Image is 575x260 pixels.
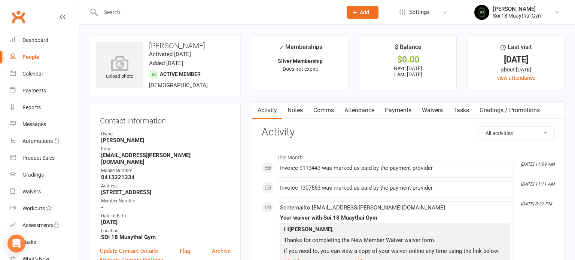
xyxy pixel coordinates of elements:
[101,198,231,205] div: Member Number
[521,181,554,187] i: [DATE] 11:11 AM
[149,60,183,67] time: Added [DATE]
[10,234,79,251] a: Tasks
[22,205,45,211] div: Workouts
[10,116,79,133] a: Messages
[96,56,143,80] div: upload photo
[10,82,79,99] a: Payments
[7,235,25,253] div: Open Intercom Messenger
[289,226,332,233] strong: [PERSON_NAME]
[101,234,231,241] strong: SOI 18 Muaythai Gym
[339,102,380,119] a: Attendance
[22,88,46,94] div: Payments
[474,102,545,119] a: Gradings / Promotions
[10,133,79,150] a: Automations
[380,102,417,119] a: Payments
[10,166,79,183] a: Gradings
[475,65,557,74] div: about [DATE]
[501,42,532,56] div: Last visit
[474,5,489,20] img: thumb_image1716960047.png
[10,200,79,217] a: Workouts
[280,185,510,191] div: Invoice 1307563 was marked as paid by the payment provider
[283,66,318,72] span: Does not expire
[98,7,337,18] input: Search...
[278,58,323,64] strong: Silver Membership
[280,204,445,211] span: Sent email to [EMAIL_ADDRESS][PERSON_NAME][DOMAIN_NAME]
[180,247,190,256] a: Flag
[101,219,231,226] strong: [DATE]
[10,183,79,200] a: Waivers
[10,217,79,234] a: Assessments
[280,165,510,171] div: Invoice 9113443 was marked as paid by the payment provider
[101,183,231,190] div: Address
[101,212,231,220] div: Date of Birth
[279,44,283,51] i: ✓
[395,42,422,56] div: $ Balance
[360,9,369,15] span: Add
[282,225,508,236] p: Hi ,
[262,150,555,162] li: This Month
[409,4,430,21] span: Settings
[10,150,79,166] a: Product Sales
[10,65,79,82] a: Calendar
[493,6,542,12] div: [PERSON_NAME]
[493,12,542,19] div: Soi 18 Muaythai Gym
[101,137,231,144] strong: [PERSON_NAME]
[101,131,231,138] div: Owner
[521,162,554,167] i: [DATE] 11:09 AM
[212,247,231,256] a: Archive
[22,155,55,161] div: Product Sales
[280,215,510,221] div: Your waiver with Soi 18 Muaythai Gym
[160,71,201,77] span: Active member
[282,236,508,247] p: Thanks for completing the New Member Waiver waiver form.
[262,126,555,138] h3: Activity
[101,189,231,196] strong: [STREET_ADDRESS]
[22,189,41,195] div: Waivers
[22,121,46,127] div: Messages
[100,114,231,125] h3: Contact information
[22,71,43,77] div: Calendar
[22,37,48,43] div: Dashboard
[22,54,39,60] div: People
[96,42,234,50] h3: [PERSON_NAME]
[521,201,552,207] i: [DATE] 3:27 PM
[10,49,79,65] a: People
[10,99,79,116] a: Reports
[10,32,79,49] a: Dashboard
[101,174,231,181] strong: 0413221234
[149,82,208,89] span: [DEMOGRAPHIC_DATA]
[22,222,60,228] div: Assessments
[101,204,231,211] strong: -
[22,138,53,144] div: Automations
[367,65,450,77] p: Next: [DATE] Last: [DATE]
[279,42,322,56] div: Memberships
[282,102,308,119] a: Notes
[101,146,231,153] div: Email
[101,227,231,235] div: Location
[22,172,44,178] div: Gradings
[347,6,378,19] button: Add
[367,56,450,64] div: $0.00
[252,102,282,119] a: Activity
[475,56,557,64] div: [DATE]
[497,75,535,81] a: view attendance
[417,102,448,119] a: Waivers
[101,152,231,165] strong: [EMAIL_ADDRESS][PERSON_NAME][DOMAIN_NAME]
[101,167,231,174] div: Mobile Number
[9,7,28,26] a: Clubworx
[308,102,339,119] a: Comms
[22,104,41,110] div: Reports
[149,51,191,58] time: Activated [DATE]
[282,247,508,257] p: If you need to, you can view a copy of your waiver online any time using the link below:
[100,247,158,256] a: Update Contact Details
[22,239,36,245] div: Tasks
[448,102,474,119] a: Tasks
